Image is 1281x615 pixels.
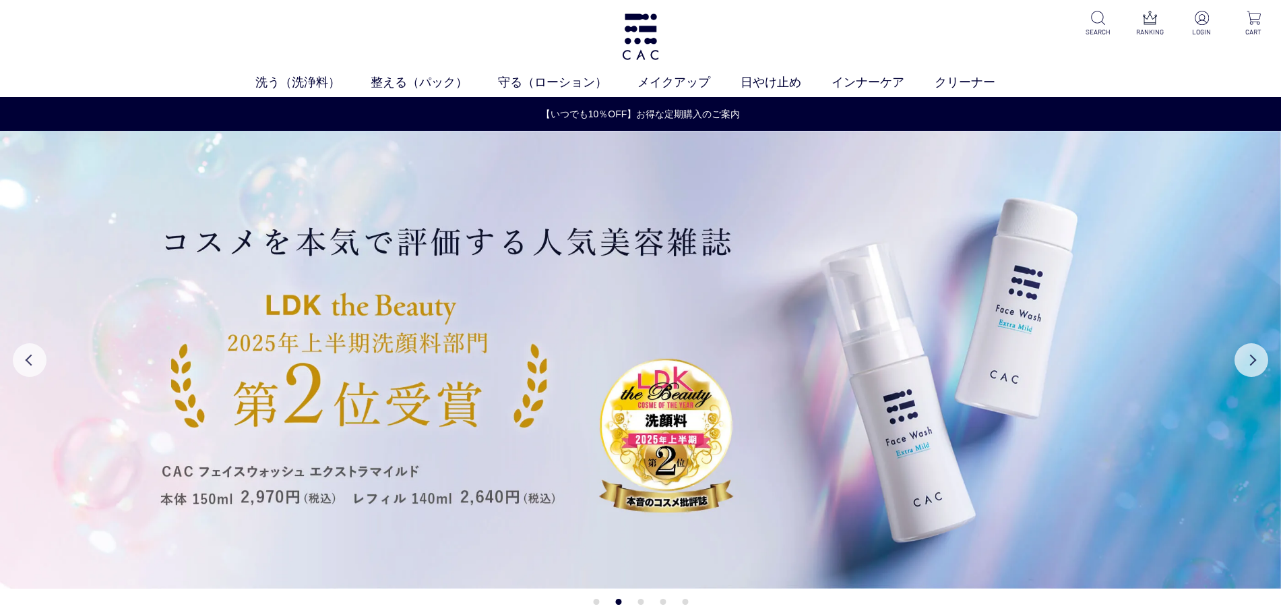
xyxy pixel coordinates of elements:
a: SEARCH [1082,11,1115,37]
a: CART [1237,11,1270,37]
p: RANKING [1133,27,1166,37]
button: 3 of 5 [637,599,644,605]
a: 守る（ローション） [498,74,637,92]
p: SEARCH [1082,27,1115,37]
p: CART [1237,27,1270,37]
button: Previous [13,343,46,377]
a: 【いつでも10％OFF】お得な定期購入のご案内 [1,107,1280,121]
a: クリーナー [935,74,1026,92]
button: 2 of 5 [615,599,621,605]
a: 洗う（洗浄料） [255,74,371,92]
img: logo [620,13,661,60]
a: インナーケア [832,74,935,92]
a: LOGIN [1185,11,1218,37]
p: LOGIN [1185,27,1218,37]
button: 4 of 5 [660,599,666,605]
button: 1 of 5 [593,599,599,605]
a: メイクアップ [637,74,741,92]
a: RANKING [1133,11,1166,37]
button: 5 of 5 [682,599,688,605]
button: Next [1235,343,1268,377]
a: 日やけ止め [741,74,832,92]
a: 整える（パック） [371,74,498,92]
